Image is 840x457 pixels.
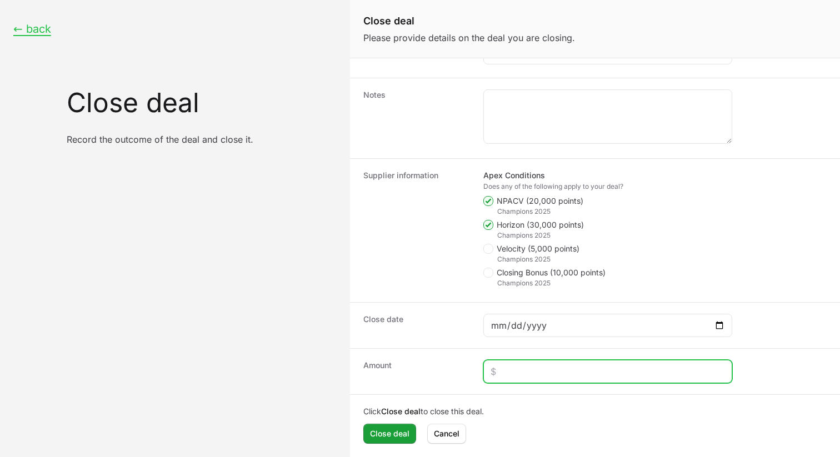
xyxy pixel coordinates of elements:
[434,427,459,440] span: Cancel
[363,360,470,383] dt: Amount
[497,231,733,240] div: Champions 2025
[483,182,732,191] div: Does any of the following apply to your deal?
[427,424,466,444] button: Cancel
[363,424,416,444] button: Close deal
[363,170,470,291] dt: Supplier information
[483,170,545,181] legend: Apex Conditions
[491,365,725,378] input: $
[497,219,584,230] span: Horizon (30,000 points)
[67,134,337,145] p: Record the outcome of the deal and close it.
[363,406,827,417] p: Click to close this deal.
[381,406,421,416] b: Close deal
[363,13,827,29] h1: Close deal
[13,22,51,36] button: ← back
[363,31,827,44] p: Please provide details on the deal you are closing.
[497,255,733,264] div: Champions 2025
[497,267,606,278] span: Closing Bonus (10,000 points)
[370,427,409,440] span: Close deal
[497,207,733,216] div: Champions 2025
[497,195,583,207] span: NPACV (20,000 points)
[363,314,470,337] dt: Close date
[67,89,337,116] h1: Close deal
[497,243,579,254] span: Velocity (5,000 points)
[363,89,470,147] dt: Notes
[497,279,733,288] div: Champions 2025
